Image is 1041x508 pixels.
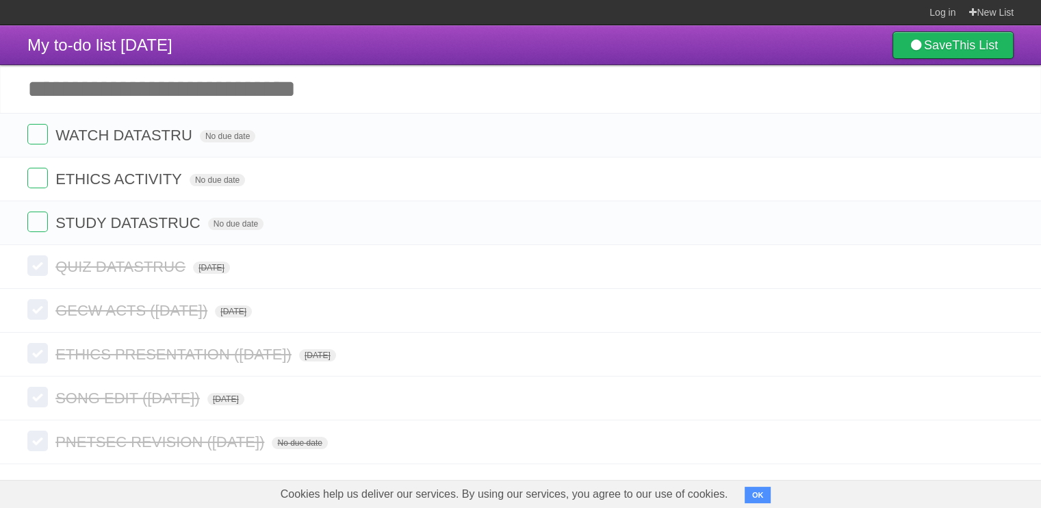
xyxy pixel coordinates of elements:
[892,31,1014,59] a: SaveThis List
[27,124,48,144] label: Done
[55,390,203,407] span: SONG EDIT ([DATE])
[215,305,252,318] span: [DATE]
[267,481,742,508] span: Cookies help us deliver our services. By using our services, you agree to our use of cookies.
[55,258,189,275] span: QUIZ DATASTRUC
[27,343,48,364] label: Done
[55,302,211,319] span: GECW ACTS ([DATE])
[435,477,605,494] a: Show all completed tasks
[27,255,48,276] label: Done
[27,36,172,54] span: My to-do list [DATE]
[200,130,255,142] span: No due date
[299,349,336,361] span: [DATE]
[193,262,230,274] span: [DATE]
[27,431,48,451] label: Done
[190,174,245,186] span: No due date
[207,393,244,405] span: [DATE]
[27,212,48,232] label: Done
[272,437,327,449] span: No due date
[55,214,203,231] span: STUDY DATASTRUC
[55,346,295,363] span: ETHICS PRESENTATION ([DATE])
[27,168,48,188] label: Done
[55,170,185,188] span: ETHICS ACTIVITY
[208,218,264,230] span: No due date
[745,487,771,503] button: OK
[55,433,268,450] span: PNETSEC REVISION ([DATE])
[952,38,998,52] b: This List
[55,127,196,144] span: WATCH DATASTRU
[27,299,48,320] label: Done
[27,387,48,407] label: Done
